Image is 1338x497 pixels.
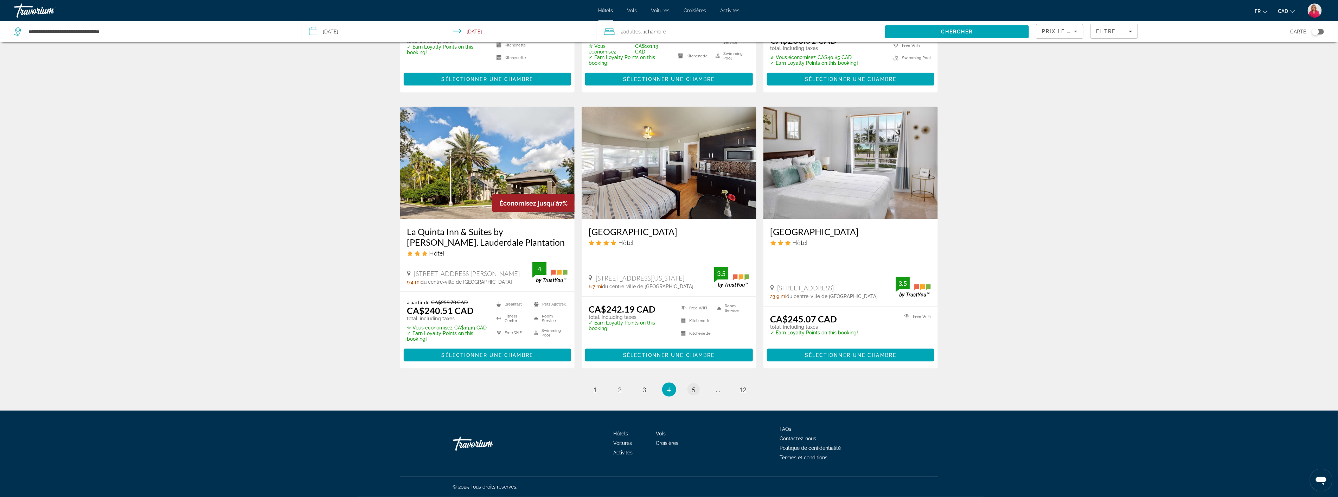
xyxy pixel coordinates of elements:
span: , 1 [641,27,666,37]
li: Free WiFi [901,314,931,320]
span: Sélectionner une chambre [805,76,896,82]
li: Fitness Center [493,313,530,324]
p: total, including taxes [407,316,488,321]
span: Hôtel [618,239,633,246]
button: Travelers: 2 adults, 0 children [597,21,885,42]
span: Chambre [645,29,666,34]
button: Change currency [1278,6,1295,16]
input: Search hotel destination [28,26,291,37]
span: Politique de confidentialité [780,446,841,451]
a: Activités [613,450,633,456]
a: Sélectionner une chambre [585,350,753,358]
li: Free WiFi [677,304,713,313]
span: Voitures [651,8,670,13]
li: Swimming Pool [712,50,749,63]
span: du centre-ville de [GEOGRAPHIC_DATA] [421,279,512,285]
button: Sélectionner une chambre [767,349,935,361]
a: Beach Park Hotel [763,107,938,219]
img: TrustYou guest rating badge [896,277,931,297]
li: Kitchenette [677,329,713,338]
li: Free WiFi [493,327,530,338]
p: ✓ Earn Loyalty Points on this booking! [407,44,488,55]
ins: CA$240.51 CAD [407,305,474,316]
p: total, including taxes [770,45,858,51]
ins: CA$245.07 CAD [770,314,837,324]
a: FAQs [780,427,792,432]
button: Sélectionner une chambre [404,349,571,361]
span: [STREET_ADDRESS][PERSON_NAME] [414,270,520,277]
p: ✓ Earn Loyalty Points on this booking! [407,331,488,342]
p: total, including taxes [589,314,672,320]
li: Kitchenette [677,316,713,326]
a: Activités [721,8,740,13]
div: 4 star Hotel [589,239,749,246]
span: Hôtel [429,249,444,257]
li: Kitchenette [493,40,530,50]
span: ... [716,386,721,394]
div: 3.5 [714,269,728,278]
span: 9.4 mi [407,279,421,285]
li: Pets Allowed [530,299,568,310]
nav: Pagination [400,383,938,397]
a: Voitures [613,441,632,446]
a: Termes et conditions [780,455,828,461]
span: Sélectionner une chambre [805,352,896,358]
span: Sélectionner une chambre [442,352,533,358]
li: Breakfast [493,299,530,310]
div: 3 star Hotel [407,249,568,257]
span: Sélectionner une chambre [623,352,715,358]
p: CA$101.13 CAD [589,43,669,55]
span: 6.7 mi [589,284,602,289]
div: 7% [492,194,575,212]
button: Sélectionner une chambre [767,73,935,86]
img: User image [1308,4,1322,18]
li: Swimming Pool [530,327,568,338]
a: La Quinta Inn & Suites by [PERSON_NAME]. Lauderdale Plantation [407,226,568,247]
h3: [GEOGRAPHIC_DATA] [770,226,931,237]
span: du centre-ville de [GEOGRAPHIC_DATA] [602,284,693,289]
a: Sélectionner une chambre [767,350,935,358]
li: Room Service [530,313,568,324]
span: 2 [618,386,622,394]
ins: CA$242.19 CAD [589,304,655,314]
span: Prix le plus bas [1042,29,1097,34]
span: Économisez jusqu'à [499,200,559,207]
button: Change language [1255,6,1268,16]
button: Sélectionner une chambre [585,73,753,86]
button: Sélectionner une chambre [404,73,571,86]
a: [GEOGRAPHIC_DATA] [589,226,749,237]
span: Croisières [684,8,706,13]
span: © 2025 Tous droits réservés. [453,484,518,490]
span: Filtre [1096,29,1116,34]
span: [STREET_ADDRESS][US_STATE] [596,274,684,282]
span: fr [1255,8,1261,14]
span: Vols [656,431,666,437]
a: Travorium [14,1,84,20]
a: Hôtels [613,431,628,437]
span: Sélectionner une chambre [623,76,715,82]
a: Sélectionner une chambre [585,75,753,82]
span: Chercher [941,29,973,34]
a: Contactez-nous [780,436,817,442]
button: User Menu [1306,3,1324,18]
span: 3 [643,386,646,394]
del: CA$259.70 CAD [431,299,468,305]
span: Carte [1291,27,1307,37]
p: ✓ Earn Loyalty Points on this booking! [770,60,858,66]
div: 4 [532,265,546,273]
li: Swimming Pool [890,54,931,62]
span: du centre-ville de [GEOGRAPHIC_DATA] [787,294,878,299]
a: Vols [627,8,637,13]
span: CAD [1278,8,1288,14]
span: 1 [594,386,597,394]
li: Free WiFi [890,41,931,50]
div: 3.5 [896,279,910,288]
li: Room Service [713,304,749,313]
button: Search [885,25,1029,38]
p: total, including taxes [770,324,858,330]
